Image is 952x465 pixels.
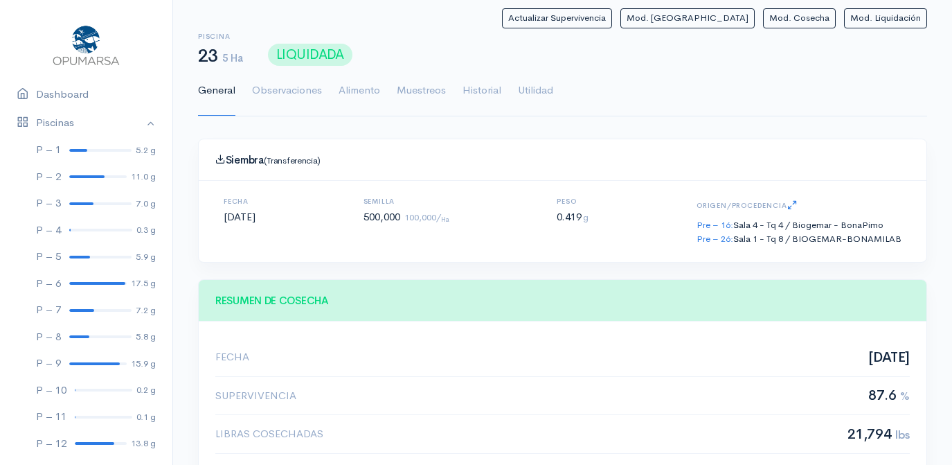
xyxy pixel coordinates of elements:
div: 0.3 g [136,223,156,237]
div: 5.8 g [136,330,156,344]
button: Mod. Liquidación [844,8,927,28]
a: Alimento [339,66,380,116]
img: Opumarsa [50,22,123,67]
div: 15.9 g [131,357,156,371]
span: Sala 4 - Tq 4 / Biogemar - BonaPimo [733,219,883,231]
button: Mod. [GEOGRAPHIC_DATA] [620,8,755,28]
div: 17.5 g [131,277,156,290]
h6: Fecha [224,198,255,205]
a: Pre – 26: [697,233,733,245]
a: Observaciones [252,66,322,116]
span: LIQUIDADA [268,44,352,67]
span: Sala 1 - Tq 8 / BIOGEMAR-BONAMILAB [733,233,901,245]
span: g [583,212,589,223]
div: P – 4 [36,222,61,238]
span: 21,794 [847,427,910,442]
small: (Transferencia) [264,155,321,166]
h4: Siembra [215,154,910,166]
span: 87.6 [868,388,910,403]
div: 5.2 g [136,143,156,157]
h4: RESUMEN DE COSECHA [215,295,910,307]
div: P – 12 [36,436,66,452]
a: Utilidad [518,66,553,116]
div: P – 2 [36,169,61,185]
div: P – 11 [36,409,66,425]
div: 11.0 g [131,170,156,184]
span: Supervivencia [215,388,296,404]
h6: Origen/Procedencia [697,198,901,215]
h6: Piscina [198,33,243,40]
a: Pre – 16: [697,219,733,231]
div: 0.1 g [136,410,156,424]
span: [DATE] [868,350,910,365]
span: Fecha [215,349,249,365]
div: P – 1 [36,142,61,158]
div: 5.9 g [136,250,156,264]
span: Libras cosechadas [215,426,323,442]
h6: Peso [557,198,589,205]
sub: Ha [441,216,449,224]
span: % [900,389,910,403]
div: P – 9 [36,356,61,371]
button: Mod. Cosecha [763,8,836,28]
a: Historial [462,66,501,116]
div: 7.2 g [136,304,156,317]
div: 13.8 g [131,437,156,450]
div: 7.0 g [136,197,156,211]
span: lbs [895,428,910,442]
button: Actualizar Supervivencia [502,8,612,28]
h6: Semilla [363,198,449,205]
div: P – 7 [36,302,61,318]
a: Muestreos [397,66,446,116]
div: 0.2 g [136,383,156,397]
div: P – 3 [36,195,61,211]
div: P – 8 [36,329,61,345]
h1: 23 [198,46,243,67]
div: P – 10 [36,383,66,398]
div: P – 6 [36,276,61,292]
span: 5 Ha [222,51,243,64]
div: [DATE] [207,198,272,246]
div: 0.419 [540,198,605,246]
small: 100,000/ [404,211,449,223]
a: General [198,66,235,116]
div: P – 5 [36,249,61,265]
div: 500,000 [347,198,466,246]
